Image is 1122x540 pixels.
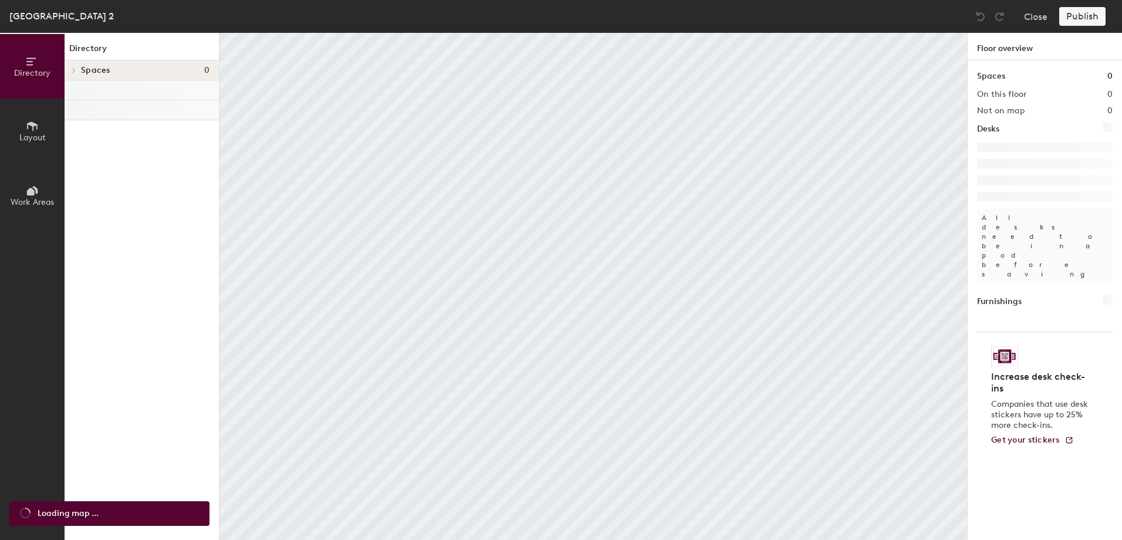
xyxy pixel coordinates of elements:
[204,66,209,75] span: 0
[1024,7,1047,26] button: Close
[991,371,1091,394] h4: Increase desk check-ins
[1107,70,1113,83] h1: 0
[81,66,110,75] span: Spaces
[14,68,50,78] span: Directory
[993,11,1005,22] img: Redo
[1107,90,1113,99] h2: 0
[219,33,967,540] canvas: Map
[977,106,1025,116] h2: Not on map
[11,197,54,207] span: Work Areas
[9,9,114,23] div: [GEOGRAPHIC_DATA] 2
[38,507,99,520] span: Loading map ...
[977,208,1113,283] p: All desks need to be in a pod before saving
[968,33,1122,60] h1: Floor overview
[991,436,1074,446] a: Get your stickers
[977,123,999,136] h1: Desks
[65,42,219,60] h1: Directory
[19,133,46,143] span: Layout
[1107,106,1113,116] h2: 0
[975,11,986,22] img: Undo
[991,346,1018,366] img: Sticker logo
[991,399,1091,431] p: Companies that use desk stickers have up to 25% more check-ins.
[977,90,1027,99] h2: On this floor
[977,295,1022,308] h1: Furnishings
[977,70,1005,83] h1: Spaces
[991,435,1060,445] span: Get your stickers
